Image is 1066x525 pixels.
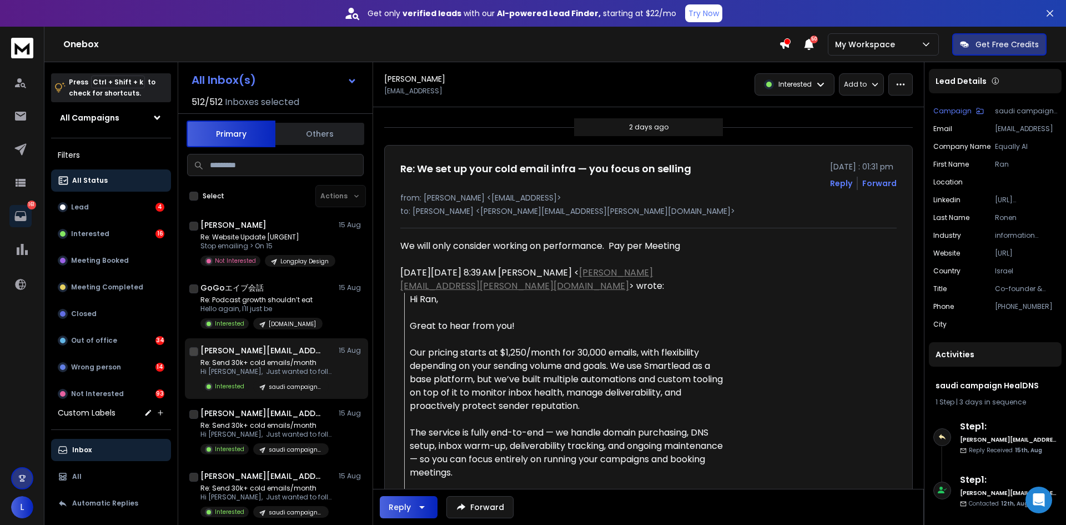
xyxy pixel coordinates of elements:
[929,342,1062,367] div: Activities
[933,124,952,133] p: Email
[51,356,171,378] button: Wrong person14
[995,267,1057,276] p: Israel
[51,466,171,488] button: All
[192,96,223,109] span: 512 / 512
[384,87,443,96] p: [EMAIL_ADDRESS]
[11,496,33,518] button: L
[215,508,244,516] p: Interested
[269,320,316,328] p: [DOMAIN_NAME]
[200,282,264,293] h1: GoGoエイブ会話
[960,489,1057,497] h6: [PERSON_NAME][EMAIL_ADDRESS][PERSON_NAME][DOMAIN_NAME]
[200,219,266,231] h1: [PERSON_NAME]
[225,96,299,109] h3: Inboxes selected
[51,303,171,325] button: Closed
[275,122,364,146] button: Others
[200,430,334,439] p: Hi [PERSON_NAME], Just wanted to follow
[51,107,171,129] button: All Campaigns
[995,196,1057,204] p: [URL][DOMAIN_NAME]
[446,496,514,518] button: Forward
[933,107,984,116] button: Campaign
[400,161,691,177] h1: Re: We set up your cold email infra — you focus on selling
[969,446,1042,454] p: Reply Received
[155,363,164,372] div: 14
[995,284,1057,293] p: Co-founder & CEO
[400,266,653,292] a: [PERSON_NAME][EMAIL_ADDRESS][PERSON_NAME][DOMAIN_NAME]
[410,293,725,306] div: Hi Ran,
[830,178,852,189] button: Reply
[969,499,1028,508] p: Contacted
[933,160,969,169] p: First Name
[389,502,411,513] div: Reply
[200,233,334,242] p: Re: Website Update [URGENT]
[155,389,164,398] div: 93
[63,38,779,51] h1: Onebox
[936,76,987,87] p: Lead Details
[844,80,867,89] p: Add to
[1001,499,1028,508] span: 12th, Aug
[400,206,897,217] p: to: [PERSON_NAME] <[PERSON_NAME][EMAIL_ADDRESS][PERSON_NAME][DOMAIN_NAME]>
[995,302,1057,311] p: [PHONE_NUMBER]
[368,8,676,19] p: Get only with our starting at $22/mo
[778,80,812,89] p: Interested
[339,472,364,481] p: 15 Aug
[200,296,323,304] p: Re: Podcast growth shouldn’t eat
[1015,446,1042,454] span: 15th, Aug
[400,239,725,253] div: We will only consider working on performance. Pay per Meeting
[200,421,334,430] p: Re: Send 30k+ cold emails/month
[203,192,224,201] label: Select
[155,229,164,238] div: 16
[933,107,972,116] p: Campaign
[200,358,334,367] p: Re: Send 30k+ cold emails/month
[200,408,323,419] h1: [PERSON_NAME][EMAIL_ADDRESS][DOMAIN_NAME]
[380,496,438,518] button: Reply
[27,201,36,209] p: 161
[403,8,461,19] strong: verified leads
[72,499,138,508] p: Automatic Replies
[960,436,1057,444] h6: [PERSON_NAME][EMAIL_ADDRESS][PERSON_NAME][DOMAIN_NAME]
[71,336,117,345] p: Out of office
[410,426,725,479] div: The service is fully end-to-end — we handle domain purchasing, DNS setup, inbox warm-up, delivera...
[933,142,990,151] p: Company Name
[936,398,1055,407] div: |
[215,382,244,391] p: Interested
[60,112,119,123] h1: All Campaigns
[71,309,97,318] p: Closed
[51,147,171,163] h3: Filters
[995,124,1057,133] p: [EMAIL_ADDRESS]
[72,176,108,185] p: All Status
[51,439,171,461] button: Inbox
[71,283,143,292] p: Meeting Completed
[269,383,322,391] p: saudi campaign HealDNS
[976,39,1039,50] p: Get Free Credits
[51,169,171,192] button: All Status
[400,266,725,293] div: [DATE][DATE] 8:39 AM [PERSON_NAME] < > wrote:
[200,242,334,251] p: Stop emailing > On 15
[9,205,32,227] a: 161
[688,8,719,19] p: Try Now
[192,74,256,86] h1: All Inbox(s)
[995,213,1057,222] p: Ronen
[995,249,1057,258] p: [URL]
[183,69,366,91] button: All Inbox(s)
[200,493,334,502] p: Hi [PERSON_NAME], Just wanted to follow
[215,257,256,265] p: Not Interested
[952,33,1047,56] button: Get Free Credits
[960,473,1057,487] h6: Step 1 :
[685,4,722,22] button: Try Now
[51,383,171,405] button: Not Interested93
[71,389,124,398] p: Not Interested
[200,304,323,313] p: Hello again, I'll just be
[933,267,961,276] p: country
[72,472,82,481] p: All
[269,508,322,517] p: saudi campaign HealDNS
[155,336,164,345] div: 34
[995,142,1057,151] p: Equally AI
[339,221,364,229] p: 15 Aug
[280,257,329,266] p: Longplay Design
[936,397,954,407] span: 1 Step
[384,73,445,84] h1: [PERSON_NAME]
[215,319,244,328] p: Interested
[51,223,171,245] button: Interested16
